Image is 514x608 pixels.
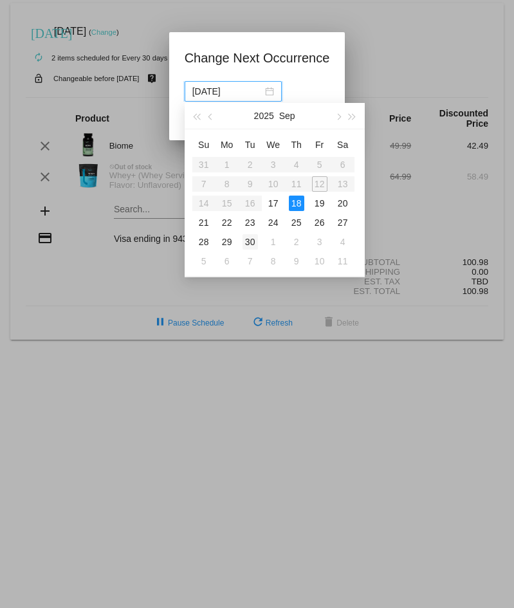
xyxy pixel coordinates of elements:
h1: Change Next Occurrence [185,48,330,68]
div: 27 [335,215,351,230]
td: 10/9/2025 [285,252,308,271]
div: 24 [266,215,281,230]
td: 9/21/2025 [192,213,216,232]
td: 9/19/2025 [308,194,331,213]
div: 9 [289,253,304,269]
div: 18 [289,196,304,211]
div: 20 [335,196,351,211]
th: Mon [216,134,239,155]
button: Next year (Control + right) [345,103,359,129]
td: 10/4/2025 [331,232,354,252]
th: Sun [192,134,216,155]
td: 10/5/2025 [192,252,216,271]
td: 9/23/2025 [239,213,262,232]
div: 10 [312,253,327,269]
div: 28 [196,234,212,250]
button: Previous month (PageUp) [204,103,218,129]
div: 21 [196,215,212,230]
div: 19 [312,196,327,211]
div: 6 [219,253,235,269]
button: 2025 [254,103,274,129]
td: 10/3/2025 [308,232,331,252]
td: 10/8/2025 [262,252,285,271]
th: Tue [239,134,262,155]
div: 22 [219,215,235,230]
div: 2 [289,234,304,250]
input: Select date [192,84,262,98]
td: 9/26/2025 [308,213,331,232]
td: 9/18/2025 [285,194,308,213]
td: 10/11/2025 [331,252,354,271]
div: 5 [196,253,212,269]
td: 10/6/2025 [216,252,239,271]
button: Sep [279,103,295,129]
td: 9/22/2025 [216,213,239,232]
div: 7 [243,253,258,269]
th: Wed [262,134,285,155]
div: 8 [266,253,281,269]
div: 1 [266,234,281,250]
div: 25 [289,215,304,230]
td: 9/25/2025 [285,213,308,232]
div: 3 [312,234,327,250]
button: Next month (PageDown) [331,103,345,129]
td: 9/27/2025 [331,213,354,232]
th: Thu [285,134,308,155]
td: 10/2/2025 [285,232,308,252]
td: 10/7/2025 [239,252,262,271]
td: 9/17/2025 [262,194,285,213]
td: 10/1/2025 [262,232,285,252]
div: 29 [219,234,235,250]
div: 26 [312,215,327,230]
td: 9/20/2025 [331,194,354,213]
td: 9/29/2025 [216,232,239,252]
div: 30 [243,234,258,250]
td: 9/24/2025 [262,213,285,232]
div: 17 [266,196,281,211]
th: Sat [331,134,354,155]
div: 23 [243,215,258,230]
div: 4 [335,234,351,250]
td: 9/28/2025 [192,232,216,252]
td: 9/30/2025 [239,232,262,252]
td: 10/10/2025 [308,252,331,271]
th: Fri [308,134,331,155]
div: 11 [335,253,351,269]
button: Last year (Control + left) [190,103,204,129]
